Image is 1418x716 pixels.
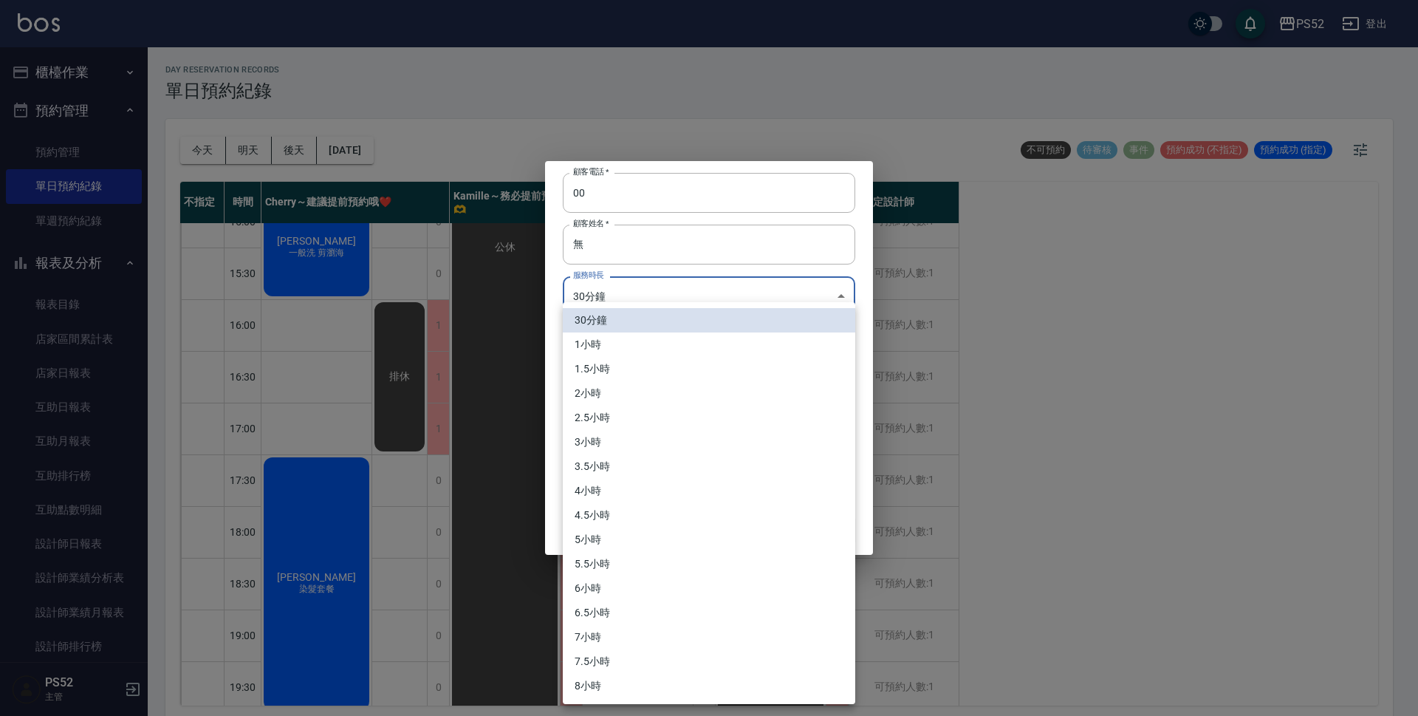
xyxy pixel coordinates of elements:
[563,430,855,454] li: 3小時
[563,528,855,552] li: 5小時
[563,649,855,674] li: 7.5小時
[563,308,855,333] li: 30分鐘
[563,503,855,528] li: 4.5小時
[563,674,855,698] li: 8小時
[563,576,855,601] li: 6小時
[563,625,855,649] li: 7小時
[563,406,855,430] li: 2.5小時
[563,454,855,479] li: 3.5小時
[563,357,855,381] li: 1.5小時
[563,479,855,503] li: 4小時
[563,601,855,625] li: 6.5小時
[563,552,855,576] li: 5.5小時
[563,333,855,357] li: 1小時
[563,381,855,406] li: 2小時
